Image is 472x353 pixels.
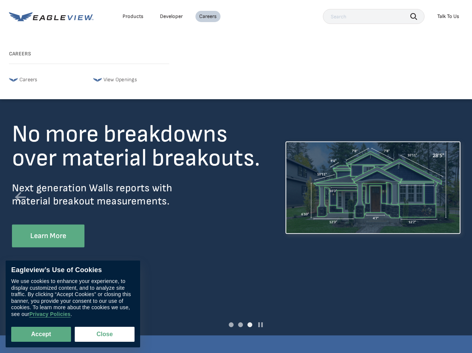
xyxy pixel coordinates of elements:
img: favicon-32x32-1.png [93,75,102,84]
h2: No more breakdowns over material breakouts. [12,122,274,170]
a: Careers [9,75,86,84]
a: View Openings [93,75,170,84]
a: Developer [160,13,183,20]
input: Search [323,9,425,24]
div: Talk To Us [437,13,459,20]
a: Privacy Policies [29,311,70,317]
img: favicon-32x32-1.png [9,75,18,84]
div: Products [123,13,144,20]
div: Eagleview’s Use of Cookies [11,266,135,274]
button: Accept [11,327,71,342]
span: View Openings [104,75,137,84]
p: Next generation Walls reports with material breakout measurements. [12,182,199,219]
a: Learn More [12,225,84,247]
div: We use cookies to enhance your experience, to display customized content, and to analyze site tra... [11,278,135,317]
h3: Careers [9,51,169,57]
div: Careers [199,13,217,20]
span: Careers [19,75,37,84]
button: Close [75,327,135,342]
img: Wall Analysis [286,141,460,234]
